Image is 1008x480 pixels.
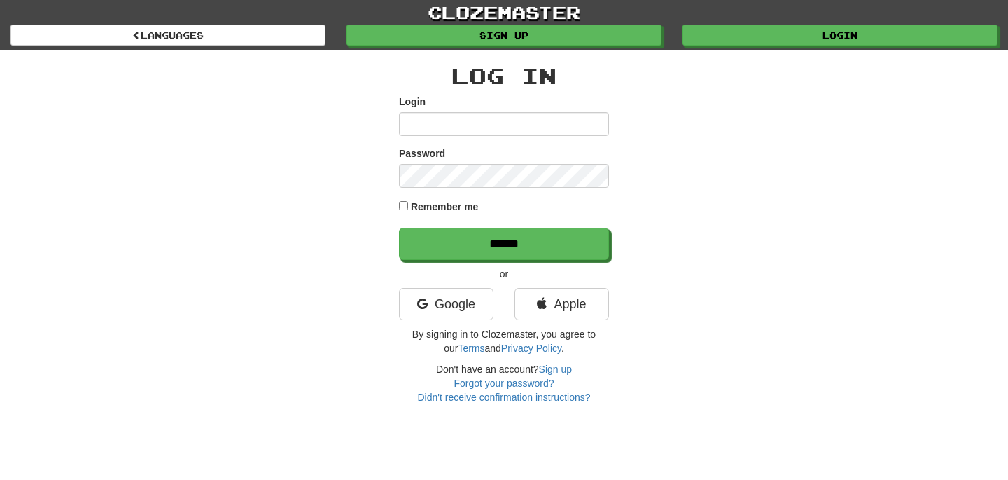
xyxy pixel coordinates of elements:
div: Don't have an account? [399,362,609,404]
a: Apple [514,288,609,320]
a: Google [399,288,493,320]
a: Sign up [346,25,661,46]
label: Remember me [411,200,479,214]
p: By signing in to Clozemaster, you agree to our and . [399,327,609,355]
a: Privacy Policy [501,343,561,354]
h2: Log In [399,64,609,88]
a: Languages [10,25,325,46]
a: Forgot your password? [454,378,554,389]
a: Login [682,25,997,46]
p: or [399,267,609,281]
a: Didn't receive confirmation instructions? [417,392,590,403]
a: Terms [458,343,484,354]
a: Sign up [539,364,572,375]
label: Login [399,95,426,109]
label: Password [399,146,445,160]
